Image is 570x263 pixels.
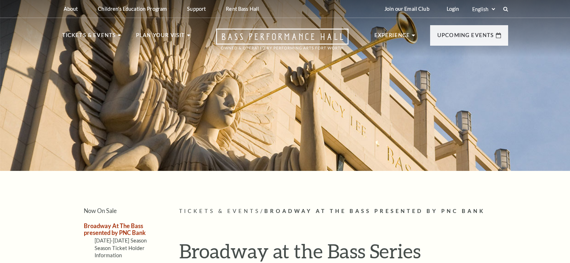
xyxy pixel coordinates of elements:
[179,208,261,214] span: Tickets & Events
[62,31,116,44] p: Tickets & Events
[187,6,206,12] p: Support
[84,222,146,236] a: Broadway At The Bass presented by PNC Bank
[179,207,508,216] p: /
[98,6,167,12] p: Children's Education Program
[471,6,496,13] select: Select:
[226,6,259,12] p: Rent Bass Hall
[95,237,147,244] a: [DATE]-[DATE] Season
[84,207,117,214] a: Now On Sale
[264,208,485,214] span: Broadway At The Bass presented by PNC Bank
[136,31,185,44] p: Plan Your Visit
[437,31,494,44] p: Upcoming Events
[95,245,145,258] a: Season Ticket Holder Information
[64,6,78,12] p: About
[374,31,410,44] p: Experience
